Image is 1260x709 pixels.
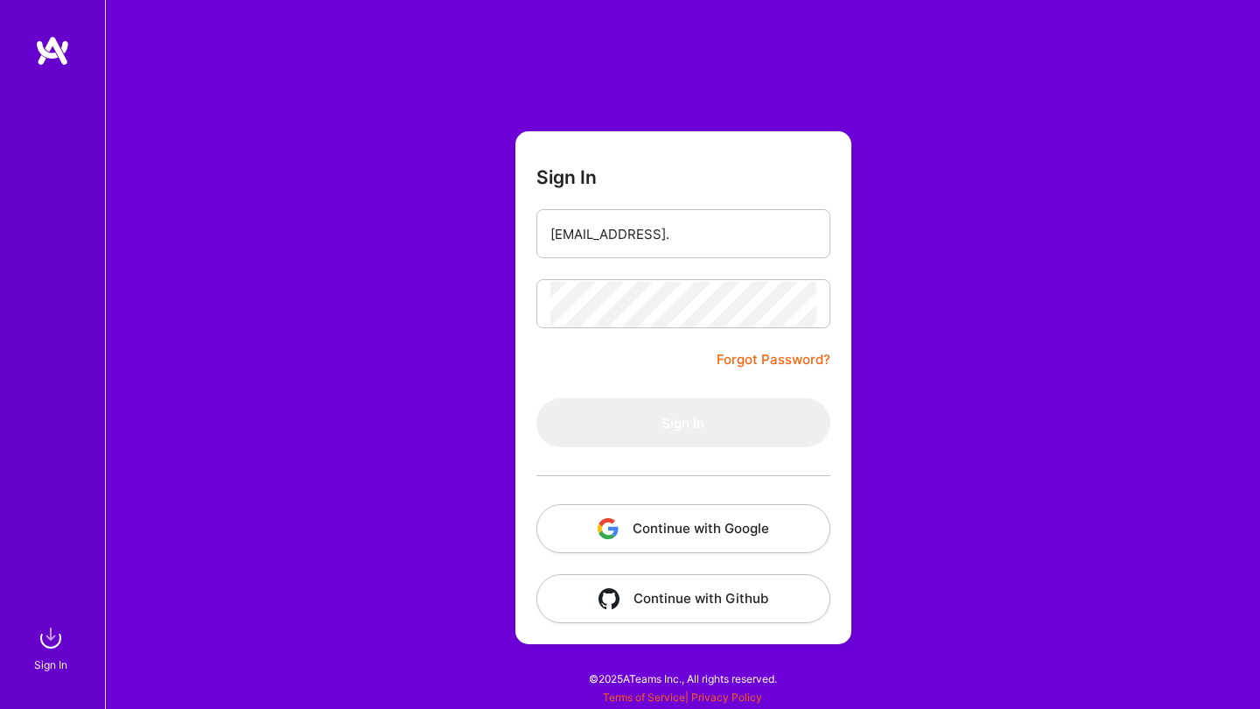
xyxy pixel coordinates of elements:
[105,656,1260,700] div: © 2025 ATeams Inc., All rights reserved.
[691,691,762,704] a: Privacy Policy
[550,212,816,256] input: Email...
[34,656,67,674] div: Sign In
[536,398,830,447] button: Sign In
[603,691,685,704] a: Terms of Service
[603,691,762,704] span: |
[33,621,68,656] img: sign in
[536,574,830,623] button: Continue with Github
[35,35,70,67] img: logo
[598,518,619,539] img: icon
[536,504,830,553] button: Continue with Google
[536,166,597,188] h3: Sign In
[717,349,830,370] a: Forgot Password?
[37,621,68,674] a: sign inSign In
[598,588,619,609] img: icon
